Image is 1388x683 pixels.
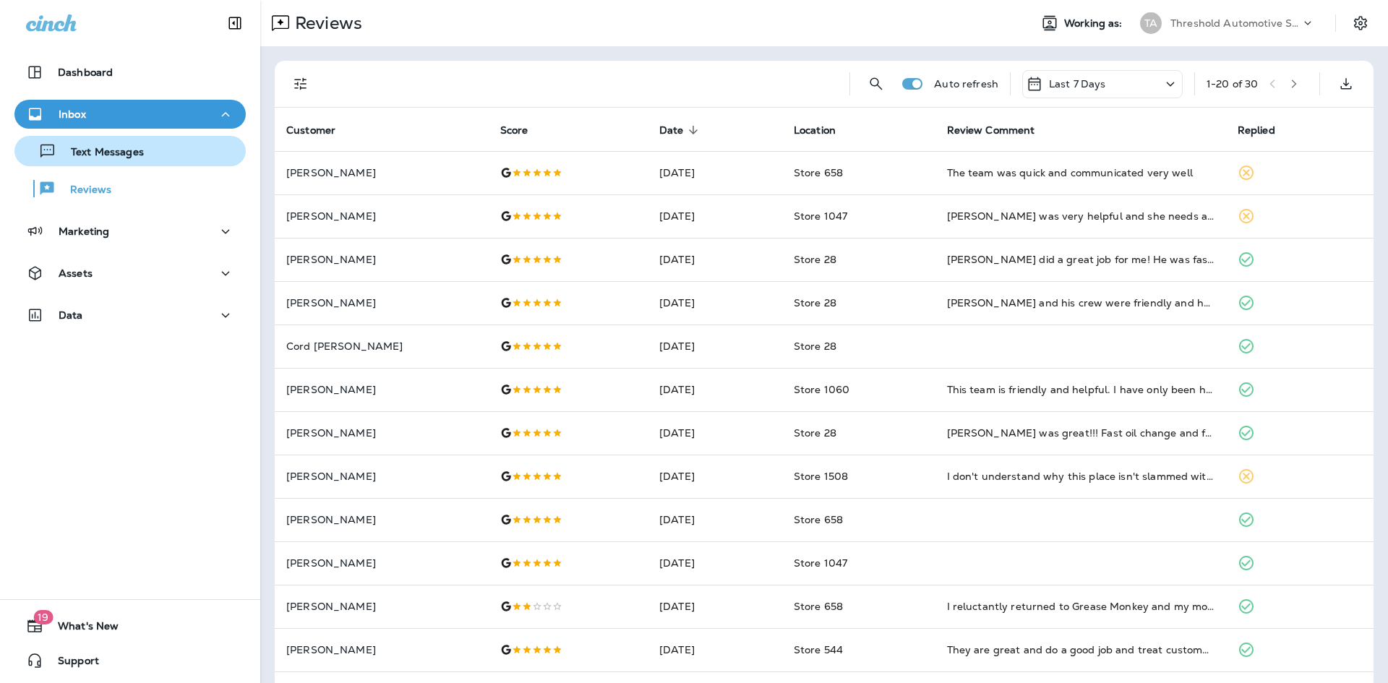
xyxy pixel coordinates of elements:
[648,281,782,325] td: [DATE]
[794,426,836,439] span: Store 28
[14,58,246,87] button: Dashboard
[286,210,477,222] p: [PERSON_NAME]
[1140,12,1162,34] div: TA
[59,108,86,120] p: Inbox
[286,384,477,395] p: [PERSON_NAME]
[947,599,1214,614] div: I reluctantly returned to Grease Monkey and my motivation was to benefit from an offer to get $50...
[794,253,836,266] span: Store 28
[286,427,477,439] p: [PERSON_NAME]
[947,124,1035,137] span: Review Comment
[794,383,849,396] span: Store 1060
[794,643,843,656] span: Store 544
[14,173,246,204] button: Reviews
[862,69,891,98] button: Search Reviews
[794,557,847,570] span: Store 1047
[286,601,477,612] p: [PERSON_NAME]
[58,66,113,78] p: Dashboard
[59,225,109,237] p: Marketing
[659,124,703,137] span: Date
[14,217,246,246] button: Marketing
[794,340,836,353] span: Store 28
[794,513,843,526] span: Store 658
[286,557,477,569] p: [PERSON_NAME]
[500,124,547,137] span: Score
[33,610,53,624] span: 19
[286,167,477,179] p: [PERSON_NAME]
[1238,124,1275,137] span: Replied
[1238,124,1294,137] span: Replied
[648,238,782,281] td: [DATE]
[14,259,246,288] button: Assets
[14,136,246,166] button: Text Messages
[14,611,246,640] button: 19What's New
[947,209,1214,223] div: Brittney was very helpful and she needs a raise!!
[794,124,836,137] span: Location
[1348,10,1374,36] button: Settings
[947,252,1214,267] div: Jared did a great job for me! He was fast, informative and nice. Thanks!
[286,254,477,265] p: [PERSON_NAME]
[14,646,246,675] button: Support
[215,9,255,38] button: Collapse Sidebar
[947,643,1214,657] div: They are great and do a good job and treat customers well!
[947,382,1214,397] div: This team is friendly and helpful. I have only been here twice but they have been amazing each ti...
[500,124,528,137] span: Score
[659,124,684,137] span: Date
[648,411,782,455] td: [DATE]
[648,151,782,194] td: [DATE]
[286,69,315,98] button: Filters
[794,600,843,613] span: Store 658
[1170,17,1301,29] p: Threshold Automotive Service dba Grease Monkey
[648,541,782,585] td: [DATE]
[56,146,144,160] p: Text Messages
[648,455,782,498] td: [DATE]
[947,469,1214,484] div: I don't understand why this place isn't slammed with cars everyday! The service is top tier, the ...
[286,124,335,137] span: Customer
[947,426,1214,440] div: Jared was great!!! Fast oil change and friendly service!
[286,514,477,525] p: [PERSON_NAME]
[934,78,998,90] p: Auto refresh
[43,655,99,672] span: Support
[947,124,1054,137] span: Review Comment
[43,620,119,637] span: What's New
[286,340,477,352] p: Cord [PERSON_NAME]
[648,325,782,368] td: [DATE]
[648,628,782,671] td: [DATE]
[1332,69,1361,98] button: Export as CSV
[14,301,246,330] button: Data
[648,498,782,541] td: [DATE]
[794,210,847,223] span: Store 1047
[794,470,848,483] span: Store 1508
[947,296,1214,310] div: Danny and his crew were friendly and honest with what my car needed. Oil change was quick and mad...
[286,297,477,309] p: [PERSON_NAME]
[648,368,782,411] td: [DATE]
[794,124,854,137] span: Location
[14,100,246,129] button: Inbox
[286,124,354,137] span: Customer
[59,267,93,279] p: Assets
[1064,17,1126,30] span: Working as:
[286,644,477,656] p: [PERSON_NAME]
[794,166,843,179] span: Store 658
[648,194,782,238] td: [DATE]
[648,585,782,628] td: [DATE]
[947,166,1214,180] div: The team was quick and communicated very well
[56,184,111,197] p: Reviews
[794,296,836,309] span: Store 28
[1207,78,1258,90] div: 1 - 20 of 30
[286,471,477,482] p: [PERSON_NAME]
[1049,78,1106,90] p: Last 7 Days
[59,309,83,321] p: Data
[289,12,362,34] p: Reviews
